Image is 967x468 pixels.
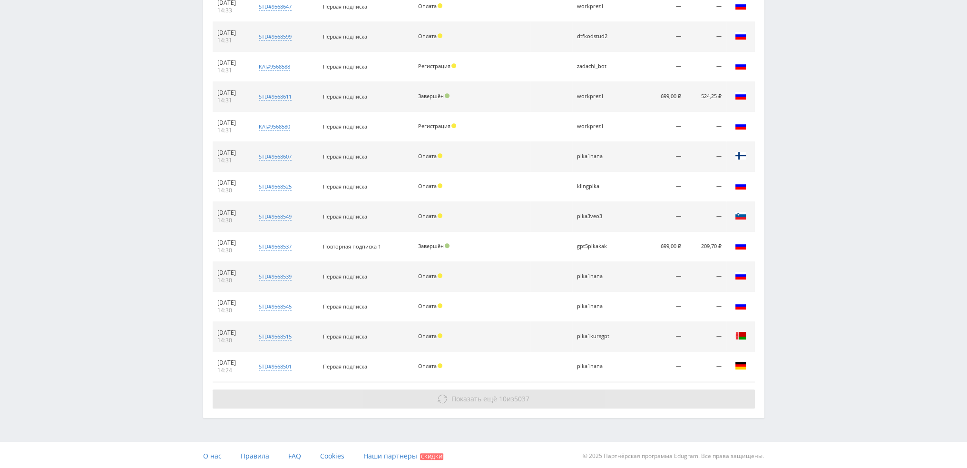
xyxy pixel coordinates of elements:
[363,451,417,460] span: Наши партнеры
[637,202,686,232] td: —
[637,142,686,172] td: —
[686,82,726,112] td: 524,25 ₽
[686,112,726,142] td: —
[686,322,726,352] td: —
[637,112,686,142] td: —
[322,123,367,130] span: Первая подписка
[686,22,726,52] td: —
[686,352,726,382] td: —
[259,243,292,250] div: std#9568537
[637,292,686,322] td: —
[451,123,456,128] span: Холд
[735,210,746,221] img: svn.png
[735,270,746,281] img: rus.png
[259,3,292,10] div: std#9568647
[418,242,443,249] span: Завершён
[288,451,301,460] span: FAQ
[217,337,245,344] div: 14:30
[418,62,450,70] span: Регистрация
[418,302,436,309] span: Оплата
[451,394,529,403] span: из
[213,389,755,408] button: Показать ещё 10из5037
[217,97,245,104] div: 14:31
[217,37,245,44] div: 14:31
[637,172,686,202] td: —
[735,120,746,131] img: rus.png
[217,247,245,254] div: 14:30
[686,262,726,292] td: —
[577,363,620,369] div: pika1nana
[637,232,686,262] td: 699,00 ₽
[322,153,367,160] span: Первая подписка
[735,360,746,371] img: deu.png
[438,153,442,158] span: Холд
[322,183,367,190] span: Первая подписка
[418,92,443,100] span: Завершён
[686,142,726,172] td: —
[418,32,436,40] span: Оплата
[420,453,443,460] span: Скидки
[322,303,367,310] span: Первая подписка
[686,202,726,232] td: —
[259,213,292,220] div: std#9568549
[217,187,245,194] div: 14:30
[217,7,245,14] div: 14:33
[735,90,746,101] img: rus.png
[259,273,292,280] div: std#9568539
[735,60,746,71] img: rus.png
[438,183,442,188] span: Холд
[637,82,686,112] td: 699,00 ₽
[686,52,726,82] td: —
[686,292,726,322] td: —
[418,332,436,339] span: Оплата
[438,363,442,368] span: Холд
[217,179,245,187] div: [DATE]
[577,303,620,309] div: pika1nana
[451,394,497,403] span: Показать ещё
[438,213,442,218] span: Холд
[217,149,245,157] div: [DATE]
[259,93,292,100] div: std#9568611
[577,153,620,159] div: pika1nana
[499,394,507,403] span: 10
[259,33,292,40] div: std#9568599
[322,363,367,370] span: Первая подписка
[577,243,620,249] div: gpt5pikakak
[259,153,292,160] div: std#9568607
[418,152,436,159] span: Оплата
[217,299,245,307] div: [DATE]
[418,212,436,219] span: Оплата
[217,209,245,217] div: [DATE]
[514,394,529,403] span: 5037
[735,300,746,311] img: rus.png
[577,123,620,129] div: workprez1
[322,33,367,40] span: Первая подписка
[686,232,726,262] td: 209,70 ₽
[637,22,686,52] td: —
[418,2,436,10] span: Оплата
[322,333,367,340] span: Первая подписка
[217,119,245,127] div: [DATE]
[577,93,620,100] div: workprez1
[217,59,245,67] div: [DATE]
[445,93,449,98] span: Подтвержден
[577,183,620,189] div: klingpika
[217,157,245,164] div: 14:31
[438,33,442,38] span: Холд
[418,122,450,129] span: Регистрация
[322,273,367,280] span: Первая подписка
[203,451,222,460] span: О нас
[577,33,620,40] div: dtfkodstud2
[438,3,442,8] span: Холд
[735,150,746,161] img: fin.png
[217,239,245,247] div: [DATE]
[577,273,620,279] div: pika1nana
[735,180,746,191] img: rus.png
[322,213,367,220] span: Первая подписка
[577,63,620,70] div: zadachi_bot
[418,272,436,279] span: Оплата
[637,262,686,292] td: —
[577,3,620,10] div: workprez1
[259,303,292,310] div: std#9568545
[217,217,245,224] div: 14:30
